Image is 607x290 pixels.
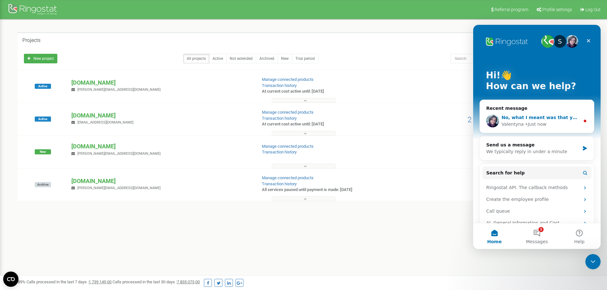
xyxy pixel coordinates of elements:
[9,192,118,204] div: AI. General Information and Cost
[13,183,107,190] div: Call queue
[262,175,314,180] a: Manage connected products
[262,88,394,95] p: At current cost active until: [DATE]
[585,7,601,12] span: Log Out
[112,279,200,284] span: Calls processed in the last 30 days :
[52,96,73,103] div: • Just now
[110,10,121,22] div: Close
[89,279,112,284] u: 00
[9,157,118,169] div: Ringostat API. The callback methods
[262,181,297,186] a: Transaction history
[9,142,118,154] button: Search for help
[13,145,52,152] span: Search for help
[262,83,297,88] a: Transaction history
[278,54,292,63] a: New
[256,54,278,63] a: Archived
[13,195,107,202] div: AI. General Information and Cost
[495,7,528,12] span: Referral program
[24,54,57,63] a: New project
[77,152,161,156] span: [PERSON_NAME][EMAIL_ADDRESS][DOMAIN_NAME]
[585,254,601,269] iframe: Intercom live chat
[35,117,51,122] span: Active
[226,54,256,63] a: Not extended
[209,54,227,63] a: Active
[262,77,314,82] a: Manage connected products
[13,117,106,124] div: Send us a message
[35,149,51,154] span: New
[71,111,251,120] p: [DOMAIN_NAME]
[467,115,512,124] span: 2 642,10 EUR
[22,38,40,43] h5: Projects
[13,171,107,178] div: Create the employee profile
[177,279,200,284] u: 00
[28,96,51,103] div: Valentyna
[42,199,85,224] button: Messages
[262,144,314,149] a: Manage connected products
[13,124,106,130] div: We typically reply in under a minute
[101,215,111,219] span: Help
[53,215,75,219] span: Messages
[35,182,51,187] span: Archive
[262,116,297,121] a: Transaction history
[6,111,121,136] div: Send us a messageWe typically reply in under a minute
[85,199,127,224] button: Help
[3,272,18,287] button: Open CMP widget
[451,54,555,63] input: Search
[292,54,318,63] a: Trial period
[71,79,251,87] p: [DOMAIN_NAME]
[71,142,251,151] p: [DOMAIN_NAME]
[77,88,161,92] span: [PERSON_NAME][EMAIL_ADDRESS][DOMAIN_NAME]
[542,7,572,12] span: Profile settings
[13,159,107,166] div: Ringostat API. The callback methods
[77,186,161,190] span: [PERSON_NAME][EMAIL_ADDRESS][DOMAIN_NAME]
[89,279,107,284] tcxspan: Call 1 739 149, via 3CX
[77,120,134,124] span: [EMAIL_ADDRESS][DOMAIN_NAME]
[9,169,118,180] div: Create the employee profile
[177,279,195,284] tcxspan: Call 7 835 073, via 3CX
[14,215,28,219] span: Home
[262,110,314,115] a: Manage connected products
[183,54,209,63] a: All projects
[473,25,601,249] iframe: Intercom live chat
[262,187,394,193] p: All services paused until payment is made: [DATE]
[262,121,394,127] p: At current cost active until: [DATE]
[262,150,297,154] a: Transaction history
[35,84,51,89] span: Active
[26,279,112,284] span: Calls processed in the last 7 days :
[71,177,251,185] p: [DOMAIN_NAME]
[9,180,118,192] div: Call queue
